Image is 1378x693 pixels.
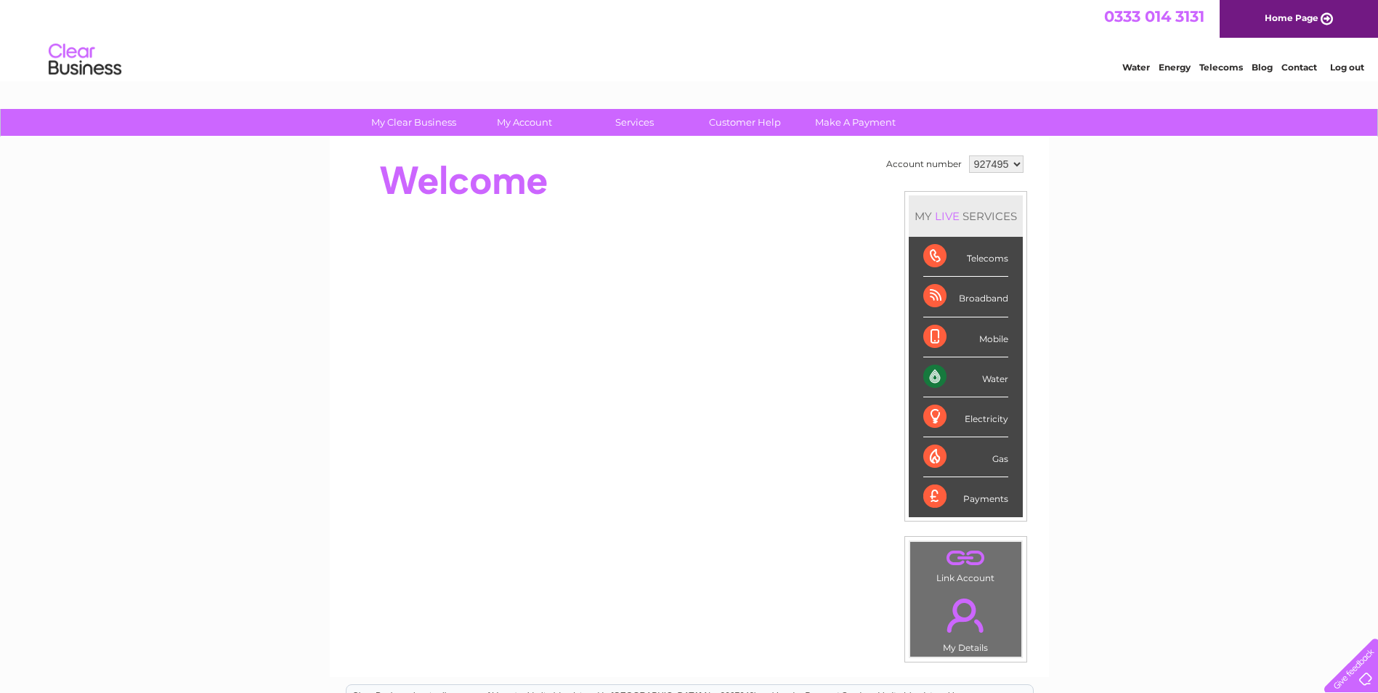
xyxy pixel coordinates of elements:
td: Account number [883,152,965,177]
img: logo.png [48,38,122,82]
div: Water [923,357,1008,397]
div: Payments [923,477,1008,516]
a: . [914,546,1018,571]
div: Gas [923,437,1008,477]
a: Log out [1330,62,1364,73]
a: My Clear Business [354,109,474,136]
a: My Account [464,109,584,136]
a: 0333 014 3131 [1104,7,1204,25]
div: Clear Business is a trading name of Verastar Limited (registered in [GEOGRAPHIC_DATA] No. 3667643... [346,8,1033,70]
div: Broadband [923,277,1008,317]
a: Energy [1159,62,1191,73]
a: Services [575,109,694,136]
a: Water [1122,62,1150,73]
td: My Details [909,586,1022,657]
td: Link Account [909,541,1022,587]
div: Electricity [923,397,1008,437]
a: Customer Help [685,109,805,136]
div: LIVE [932,209,962,223]
div: Telecoms [923,237,1008,277]
div: MY SERVICES [909,195,1023,237]
a: Contact [1281,62,1317,73]
a: . [914,590,1018,641]
div: Mobile [923,317,1008,357]
a: Telecoms [1199,62,1243,73]
a: Blog [1252,62,1273,73]
a: Make A Payment [795,109,915,136]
